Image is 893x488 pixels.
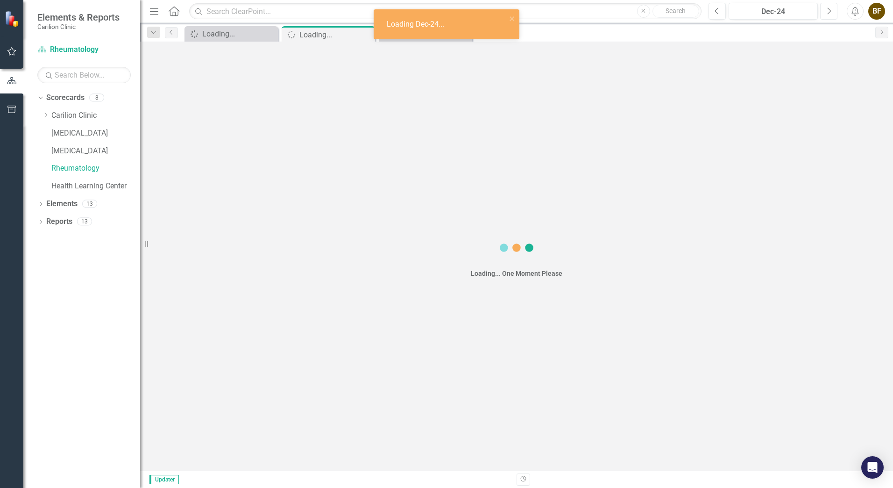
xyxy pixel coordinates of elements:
button: close [509,13,516,24]
input: Search Below... [37,67,131,83]
button: Search [652,5,699,18]
div: Loading... [299,29,373,41]
div: Loading... One Moment Please [471,269,562,278]
img: ClearPoint Strategy [4,10,21,28]
div: 8 [89,94,104,102]
a: Carilion Clinic [51,110,140,121]
a: Rheumatology [51,163,140,174]
small: Carilion Clinic [37,23,120,30]
a: Scorecards [46,93,85,103]
div: 13 [82,200,97,208]
a: Elements [46,199,78,209]
span: Updater [149,475,179,484]
div: Dec-24 [732,6,815,17]
a: Reports [46,216,72,227]
button: Dec-24 [729,3,818,20]
input: Search ClearPoint... [189,3,702,20]
div: Loading Dec-24... [387,19,446,30]
a: [MEDICAL_DATA] [51,146,140,157]
a: Loading... [187,28,276,40]
a: [MEDICAL_DATA] [51,128,140,139]
div: Loading... [202,28,276,40]
span: Search [666,7,686,14]
a: Rheumatology [37,44,131,55]
div: 13 [77,218,92,226]
button: BF [868,3,885,20]
span: Elements & Reports [37,12,120,23]
div: Open Intercom Messenger [861,456,884,479]
a: Health Learning Center [51,181,140,192]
